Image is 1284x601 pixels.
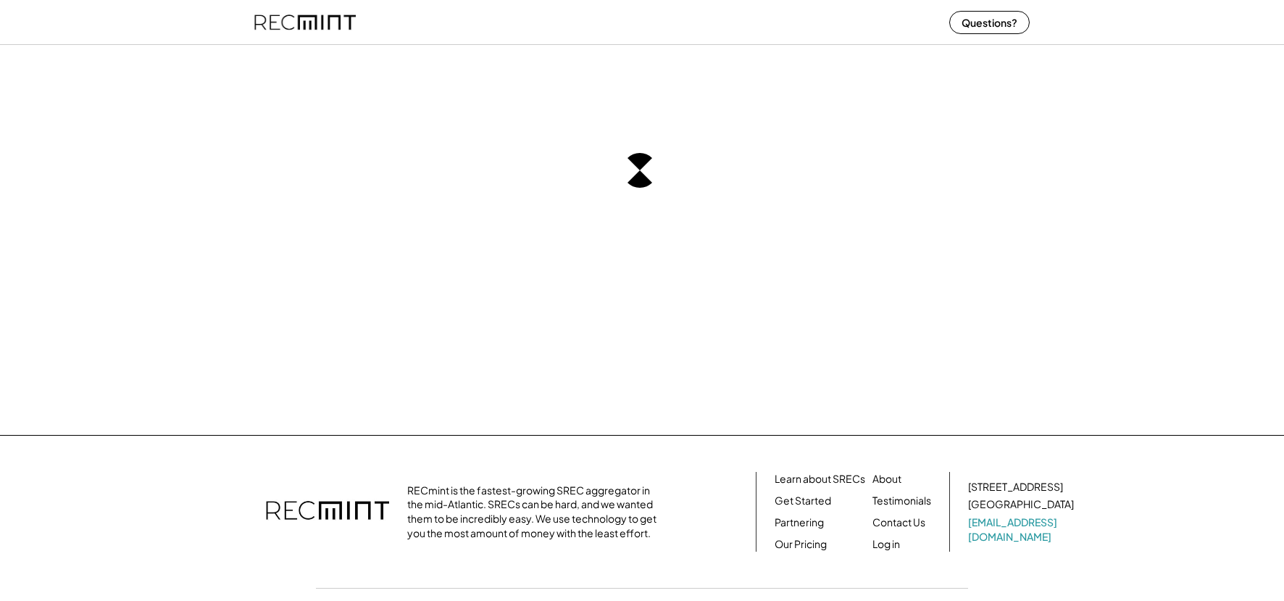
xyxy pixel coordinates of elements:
[266,486,389,537] img: recmint-logotype%403x.png
[949,11,1030,34] button: Questions?
[407,484,664,540] div: RECmint is the fastest-growing SREC aggregator in the mid-Atlantic. SRECs can be hard, and we wan...
[775,494,831,508] a: Get Started
[872,515,925,530] a: Contact Us
[775,515,824,530] a: Partnering
[872,494,931,508] a: Testimonials
[775,537,827,552] a: Our Pricing
[872,472,901,486] a: About
[968,515,1077,544] a: [EMAIL_ADDRESS][DOMAIN_NAME]
[872,537,900,552] a: Log in
[968,497,1074,512] div: [GEOGRAPHIC_DATA]
[775,472,865,486] a: Learn about SRECs
[254,3,356,41] img: recmint-logotype%403x%20%281%29.jpeg
[968,480,1063,494] div: [STREET_ADDRESS]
